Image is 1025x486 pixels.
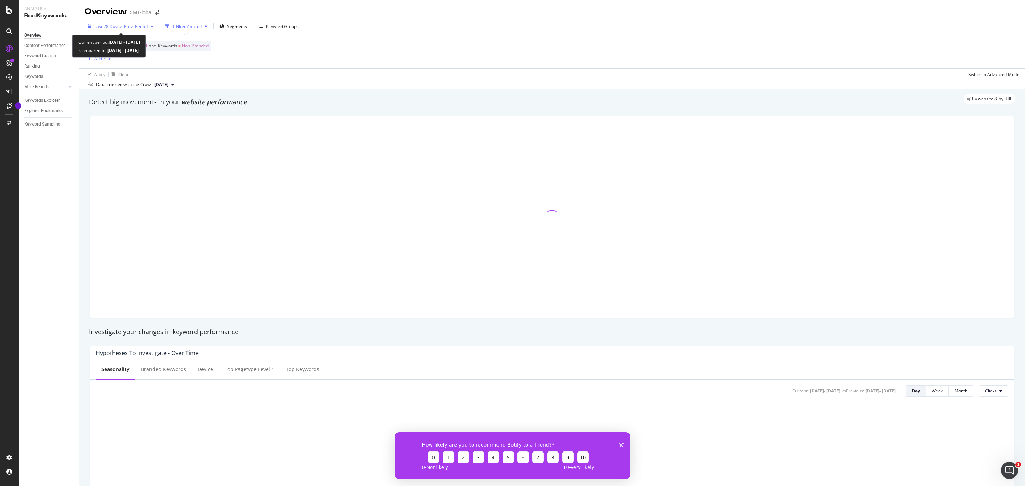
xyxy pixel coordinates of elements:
[152,80,177,89] button: [DATE]
[968,72,1019,78] div: Switch to Advanced Mode
[178,43,181,49] span: =
[106,47,139,53] b: [DATE] - [DATE]
[810,388,840,394] div: [DATE] - [DATE]
[24,97,60,104] div: Keywords Explorer
[96,349,199,356] div: Hypotheses to Investigate - Over Time
[118,72,129,78] div: Clear
[24,107,74,115] a: Explorer Bookmarks
[109,69,129,80] button: Clear
[256,21,301,32] button: Keyword Groups
[24,73,43,80] div: Keywords
[130,9,152,16] div: 3M Global
[395,432,630,479] iframe: Survey from Botify
[227,23,247,30] span: Segments
[85,69,105,80] button: Apply
[96,81,152,88] div: Data crossed with the Crawl
[85,21,156,32] button: Last 28 DaysvsPrev. Period
[85,54,113,63] button: Add Filter
[24,42,74,49] a: Content Performance
[966,69,1019,80] button: Switch to Advanced Mode
[216,21,250,32] button: Segments
[24,63,40,70] div: Ranking
[24,83,49,91] div: More Reports
[24,12,73,20] div: RealKeywords
[24,52,56,60] div: Keyword Groups
[792,388,809,394] div: Current:
[24,107,63,115] div: Explorer Bookmarks
[198,366,213,373] div: Device
[162,21,210,32] button: 1 Filter Applied
[24,97,74,104] a: Keywords Explorer
[79,46,139,54] div: Compared to:
[24,63,74,70] a: Ranking
[972,97,1012,101] span: By website & by URL
[906,385,926,397] button: Day
[182,41,209,51] span: Non-Branded
[955,388,967,394] div: Month
[89,327,1015,337] div: Investigate your changes in keyword performance
[149,43,156,49] span: and
[101,366,130,373] div: Seasonality
[866,388,896,394] div: [DATE] - [DATE]
[24,6,73,12] div: Analytics
[24,32,74,39] a: Overview
[912,388,920,394] div: Day
[1001,462,1018,479] iframe: Intercom live chat
[24,73,74,80] a: Keywords
[24,121,61,128] div: Keyword Sampling
[1015,462,1021,467] span: 1
[926,385,949,397] button: Week
[158,43,177,49] span: Keywords
[141,366,186,373] div: Branded Keywords
[94,56,113,62] div: Add Filter
[24,42,65,49] div: Content Performance
[78,38,140,46] div: Current period:
[24,52,74,60] a: Keyword Groups
[24,121,74,128] a: Keyword Sampling
[155,10,159,15] div: arrow-right-arrow-left
[964,94,1015,104] div: legacy label
[94,23,120,30] span: Last 28 Days
[842,388,864,394] div: vs Previous :
[286,366,319,373] div: Top Keywords
[154,81,168,88] span: 2025 Sep. 21st
[85,6,127,18] div: Overview
[225,366,274,373] div: Top pagetype Level 1
[985,388,997,394] span: Clicks
[949,385,973,397] button: Month
[172,23,202,30] div: 1 Filter Applied
[15,102,21,109] div: Tooltip anchor
[979,385,1008,397] button: Clicks
[932,388,943,394] div: Week
[94,72,105,78] div: Apply
[109,39,140,45] b: [DATE] - [DATE]
[24,83,67,91] a: More Reports
[266,23,299,30] div: Keyword Groups
[24,32,41,39] div: Overview
[120,23,148,30] span: vs Prev. Period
